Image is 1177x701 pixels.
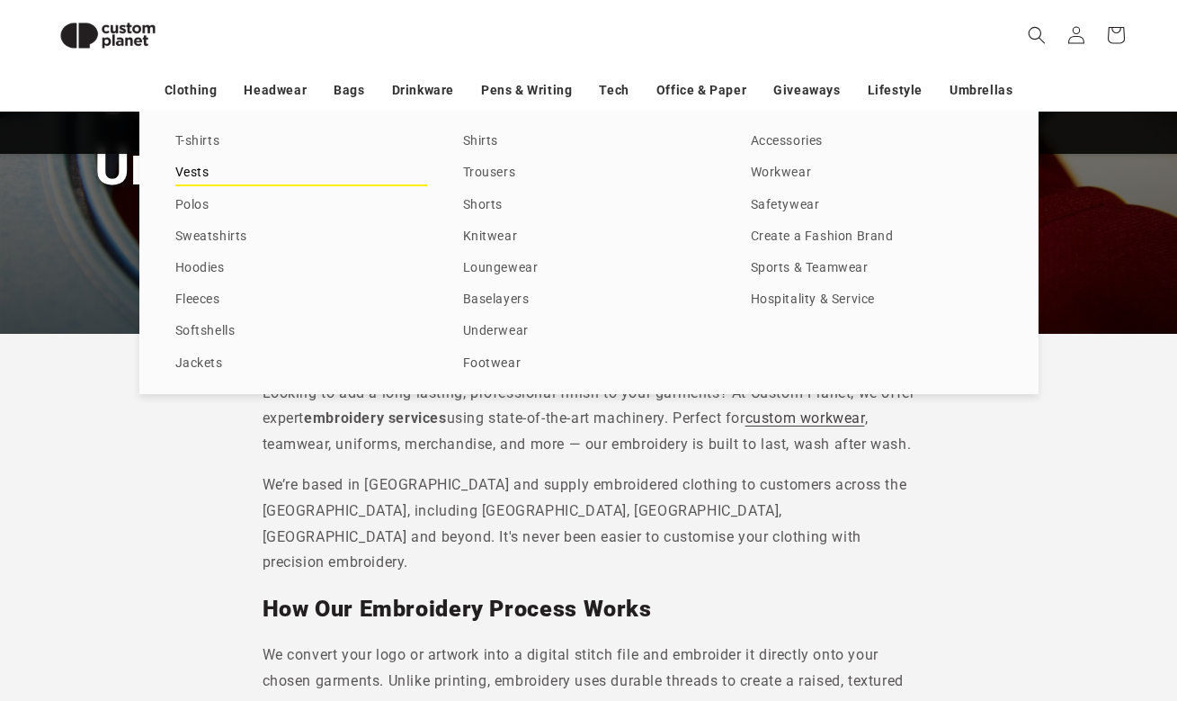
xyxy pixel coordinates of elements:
a: Underwear [463,319,715,344]
a: Sweatshirts [175,225,427,249]
a: Baselayers [463,288,715,312]
a: Trousers [463,161,715,185]
a: Knitwear [463,225,715,249]
a: Hoodies [175,256,427,281]
a: Headwear [244,75,307,106]
a: Giveaways [773,75,840,106]
iframe: Chat Widget [869,507,1177,701]
a: Polos [175,193,427,218]
a: Footwear [463,352,715,376]
a: Tech [599,75,629,106]
a: Hospitality & Service [751,288,1003,312]
a: Drinkware [392,75,454,106]
strong: embroidery services [304,409,446,427]
a: Workwear [751,161,1003,185]
a: Sports & Teamwear [751,256,1003,281]
a: Softshells [175,319,427,344]
a: custom workwear [745,409,865,427]
p: We’re based in [GEOGRAPHIC_DATA] and supply embroidered clothing to customers across the [GEOGRAP... [263,472,915,576]
img: Custom Planet [45,7,171,64]
a: Umbrellas [950,75,1012,106]
a: Shirts [463,130,715,154]
a: Office & Paper [656,75,746,106]
a: Create a Fashion Brand [751,225,1003,249]
a: Bags [334,75,364,106]
a: Lifestyle [868,75,923,106]
a: Clothing [165,75,218,106]
p: Looking to add a long-lasting, professional finish to your garments? At Custom Planet, we offer e... [263,381,915,458]
summary: Search [1017,15,1057,55]
a: Fleeces [175,288,427,312]
a: Accessories [751,130,1003,154]
a: T-shirts [175,130,427,154]
a: Jackets [175,352,427,376]
a: Vests [175,161,427,185]
a: Safetywear [751,193,1003,218]
a: Loungewear [463,256,715,281]
h2: How Our Embroidery Process Works [263,595,915,624]
a: Shorts [463,193,715,218]
a: Pens & Writing [481,75,572,106]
